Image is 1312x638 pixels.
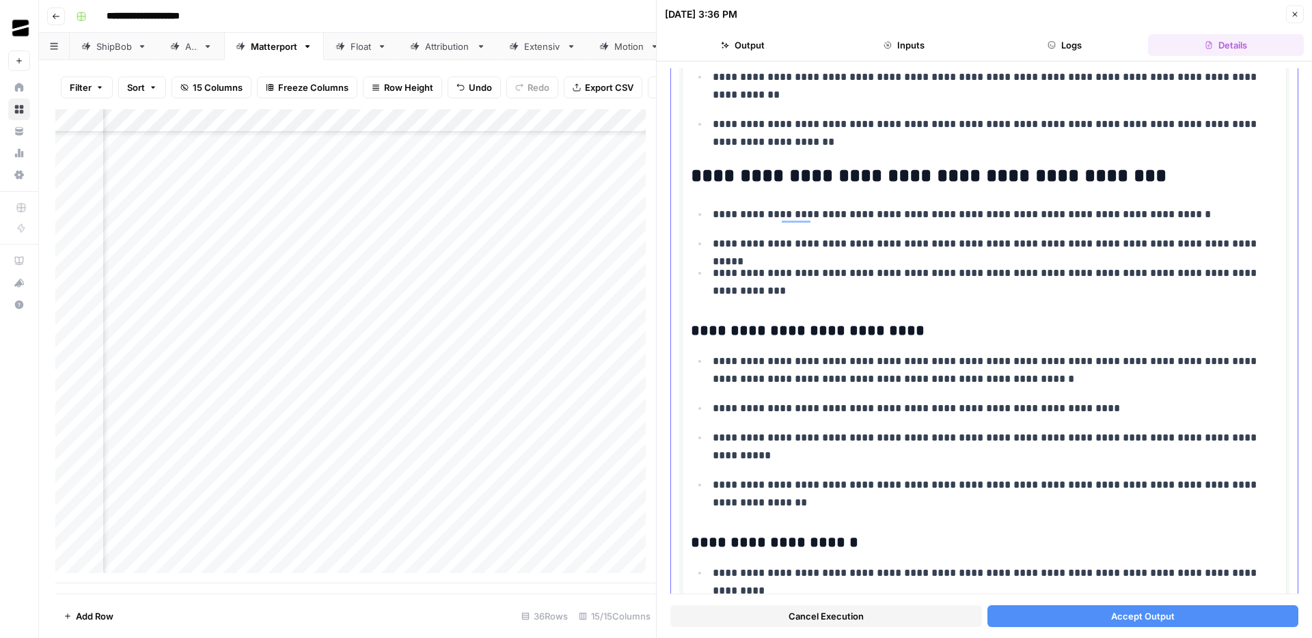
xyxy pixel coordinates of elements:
[516,605,573,627] div: 36 Rows
[398,33,497,60] a: Attribution
[55,605,122,627] button: Add Row
[363,77,442,98] button: Row Height
[8,98,30,120] a: Browse
[159,33,224,60] a: AC
[789,609,864,623] span: Cancel Execution
[987,605,1299,627] button: Accept Output
[8,250,30,272] a: AirOps Academy
[9,273,29,293] div: What's new?
[76,609,113,623] span: Add Row
[665,8,737,21] div: [DATE] 3:36 PM
[585,81,633,94] span: Export CSV
[351,40,372,53] div: Float
[61,77,113,98] button: Filter
[324,33,398,60] a: Float
[8,142,30,164] a: Usage
[70,33,159,60] a: ShipBob
[670,605,982,627] button: Cancel Execution
[278,81,348,94] span: Freeze Columns
[448,77,501,98] button: Undo
[506,77,558,98] button: Redo
[588,33,671,60] a: Motion
[614,40,644,53] div: Motion
[8,164,30,186] a: Settings
[118,77,166,98] button: Sort
[384,81,433,94] span: Row Height
[70,81,92,94] span: Filter
[224,33,324,60] a: Matterport
[127,81,145,94] span: Sort
[1111,609,1175,623] span: Accept Output
[251,40,297,53] div: Matterport
[573,605,656,627] div: 15/15 Columns
[826,34,982,56] button: Inputs
[8,77,30,98] a: Home
[1148,34,1304,56] button: Details
[8,16,33,40] img: OGM Logo
[469,81,492,94] span: Undo
[524,40,561,53] div: Extensiv
[8,272,30,294] button: What's new?
[193,81,243,94] span: 15 Columns
[96,40,132,53] div: ShipBob
[8,294,30,316] button: Help + Support
[987,34,1143,56] button: Logs
[528,81,549,94] span: Redo
[564,77,642,98] button: Export CSV
[8,120,30,142] a: Your Data
[665,34,821,56] button: Output
[172,77,251,98] button: 15 Columns
[257,77,357,98] button: Freeze Columns
[497,33,588,60] a: Extensiv
[8,11,30,45] button: Workspace: OGM
[425,40,471,53] div: Attribution
[185,40,197,53] div: AC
